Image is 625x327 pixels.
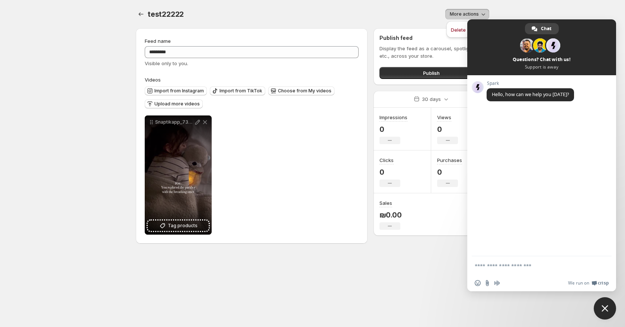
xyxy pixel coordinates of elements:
span: Send a file [484,280,490,286]
span: Delete [451,27,466,33]
span: Feed name [145,38,171,44]
span: Crisp [598,280,609,286]
span: Choose from My videos [278,88,331,94]
button: Delete feed [449,23,468,35]
span: Spark [487,81,574,86]
p: ₪0.00 [379,210,402,219]
button: Import from Instagram [145,86,207,95]
p: 0 [379,125,407,134]
button: Import from TikTok [210,86,265,95]
h3: Purchases [437,156,462,164]
button: More actions [445,9,489,19]
div: Chat [525,23,559,34]
h3: Views [437,114,451,121]
p: 0 [379,168,400,177]
h2: Publish feed [379,34,483,42]
span: Hello, how can we help you [DATE]? [492,91,569,98]
span: Publish [423,69,440,77]
span: Videos [145,77,161,83]
p: Display the feed as a carousel, spotlight, etc., across your store. [379,45,483,60]
a: We run onCrisp [568,280,609,286]
button: Settings [136,9,146,19]
h3: Sales [379,199,392,207]
button: Choose from My videos [268,86,334,95]
textarea: Compose your message... [475,263,592,269]
span: Chat [541,23,551,34]
div: Close chat [594,297,616,320]
h3: Clicks [379,156,394,164]
button: Publish [379,67,483,79]
button: Tag products [148,220,209,231]
span: test22222 [148,10,184,19]
div: Snaptikapp_7377751579849559342Tag products [145,115,212,235]
p: 0 [437,168,462,177]
span: Import from Instagram [154,88,204,94]
p: Snaptikapp_7377751579849559342 [155,119,194,125]
span: Audio message [494,280,500,286]
p: 30 days [422,95,441,103]
span: Import from TikTok [219,88,262,94]
span: Tag products [168,222,198,229]
span: Upload more videos [154,101,200,107]
span: More actions [450,11,479,17]
span: Insert an emoji [475,280,481,286]
span: Visible only to you. [145,60,188,66]
p: 0 [437,125,458,134]
span: We run on [568,280,589,286]
button: Upload more videos [145,99,203,108]
h3: Impressions [379,114,407,121]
